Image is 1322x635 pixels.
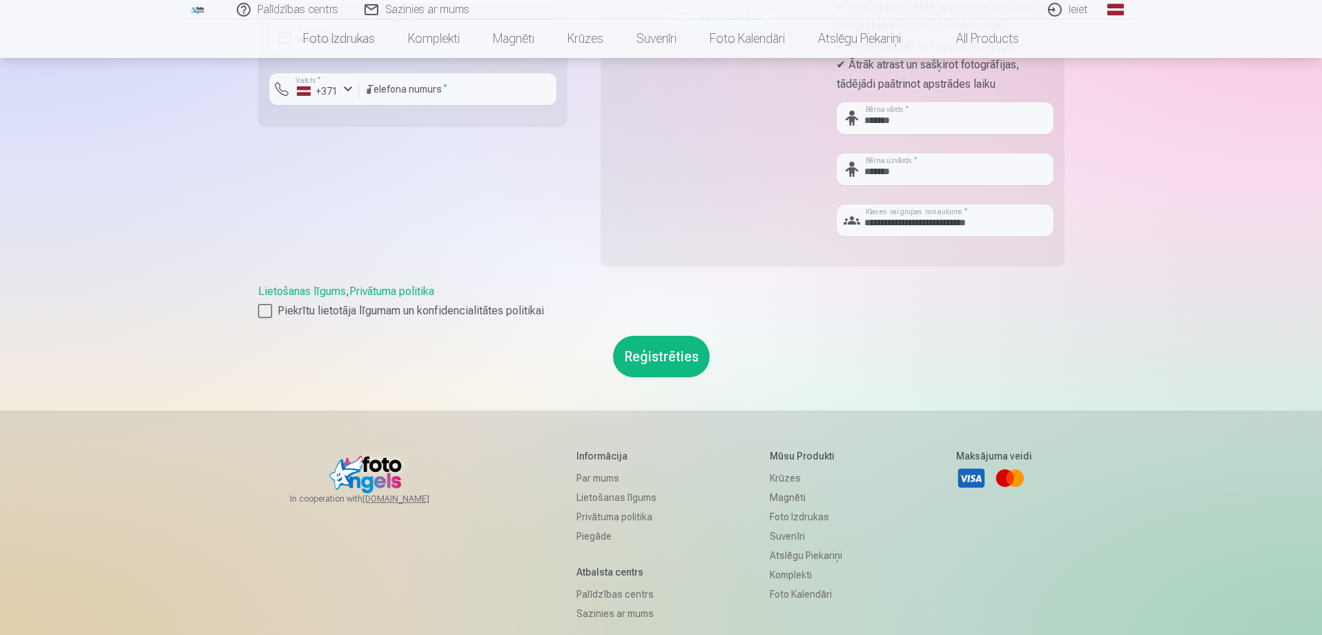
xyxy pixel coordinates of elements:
[286,19,391,58] a: Foto izdrukas
[801,19,917,58] a: Atslēgu piekariņi
[770,527,842,546] a: Suvenīri
[576,565,657,579] h5: Atbalsta centrs
[349,285,434,298] a: Privātuma politika
[576,488,657,507] a: Lietošanas līgums
[620,19,693,58] a: Suvenīri
[956,449,1032,463] h5: Maksājuma veidi
[576,585,657,604] a: Palīdzības centrs
[770,546,842,565] a: Atslēgu piekariņi
[476,19,551,58] a: Magnēti
[258,285,346,298] a: Lietošanas līgums
[576,604,657,623] a: Sazinies ar mums
[693,19,801,58] a: Foto kalendāri
[391,19,476,58] a: Komplekti
[269,73,359,105] button: Valsts*+371
[576,527,657,546] a: Piegāde
[191,6,206,14] img: /fa1
[770,449,842,463] h5: Mūsu produkti
[258,283,1065,319] div: ,
[291,75,325,86] label: Valsts
[290,493,463,504] span: In cooperation with
[995,463,1025,493] a: Mastercard
[551,19,620,58] a: Krūzes
[297,84,338,98] div: +371
[576,449,657,463] h5: Informācija
[576,507,657,527] a: Privātuma politika
[770,488,842,507] a: Magnēti
[613,336,710,377] button: Reģistrēties
[576,468,657,488] a: Par mums
[770,585,842,604] a: Foto kalendāri
[956,463,986,493] a: Visa
[917,19,1036,58] a: All products
[770,565,842,585] a: Komplekti
[837,55,1053,94] p: ✔ Ātrāk atrast un sašķirot fotogrāfijas, tādējādi paātrinot apstrādes laiku
[362,493,463,504] a: [DOMAIN_NAME]
[770,468,842,488] a: Krūzes
[258,303,1065,319] label: Piekrītu lietotāja līgumam un konfidencialitātes politikai
[770,507,842,527] a: Foto izdrukas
